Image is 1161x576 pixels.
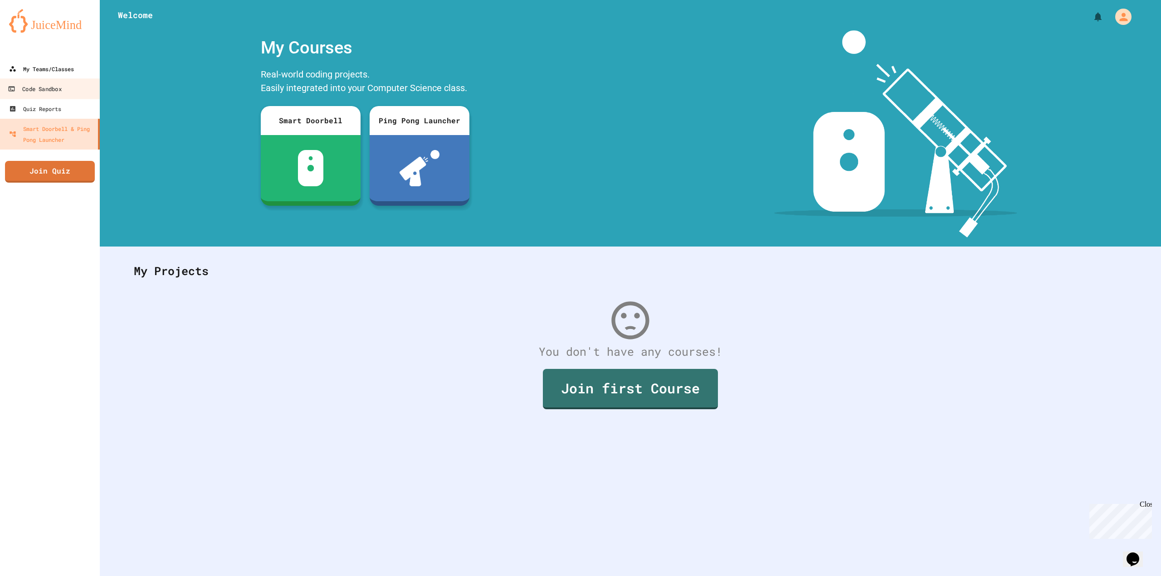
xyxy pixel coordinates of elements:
[9,63,74,74] div: My Teams/Classes
[125,343,1136,360] div: You don't have any courses!
[543,369,718,409] a: Join first Course
[9,123,94,145] div: Smart Doorbell & Ping Pong Launcher
[774,30,1017,237] img: banner-image-my-projects.png
[4,4,63,58] div: Chat with us now!Close
[256,30,474,65] div: My Courses
[1086,500,1152,539] iframe: chat widget
[370,106,469,135] div: Ping Pong Launcher
[125,253,1136,289] div: My Projects
[261,106,361,135] div: Smart Doorbell
[5,161,95,183] a: Join Quiz
[298,150,324,186] img: sdb-white.svg
[9,9,91,33] img: logo-orange.svg
[1106,6,1134,27] div: My Account
[8,83,61,95] div: Code Sandbox
[9,103,61,114] div: Quiz Reports
[400,150,440,186] img: ppl-with-ball.png
[1076,9,1106,24] div: My Notifications
[1123,540,1152,567] iframe: chat widget
[256,65,474,99] div: Real-world coding projects. Easily integrated into your Computer Science class.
